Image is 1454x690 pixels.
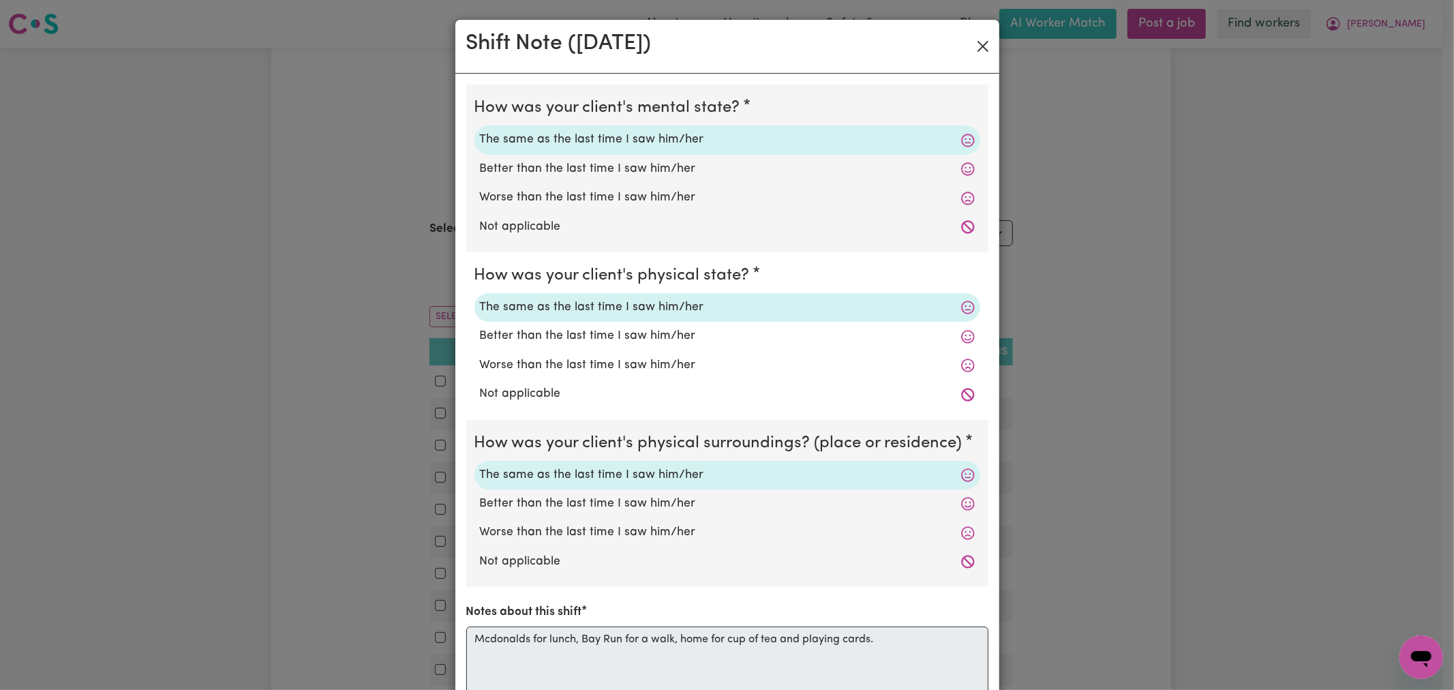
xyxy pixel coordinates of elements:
[474,431,968,455] legend: How was your client's physical surroundings? (place or residence)
[972,35,994,57] button: Close
[480,524,975,541] label: Worse than the last time I saw him/her
[466,603,582,621] label: Notes about this shift
[480,299,975,316] label: The same as the last time I saw him/her
[480,189,975,207] label: Worse than the last time I saw him/her
[474,263,755,288] legend: How was your client's physical state?
[480,131,975,149] label: The same as the last time I saw him/her
[480,385,975,403] label: Not applicable
[1399,635,1443,679] iframe: Button to launch messaging window
[480,357,975,374] label: Worse than the last time I saw him/her
[480,553,975,571] label: Not applicable
[480,495,975,513] label: Better than the last time I saw him/her
[466,31,652,57] h2: Shift Note ( [DATE] )
[474,95,746,120] legend: How was your client's mental state?
[480,218,975,236] label: Not applicable
[480,160,975,178] label: Better than the last time I saw him/her
[480,327,975,345] label: Better than the last time I saw him/her
[480,466,975,484] label: The same as the last time I saw him/her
